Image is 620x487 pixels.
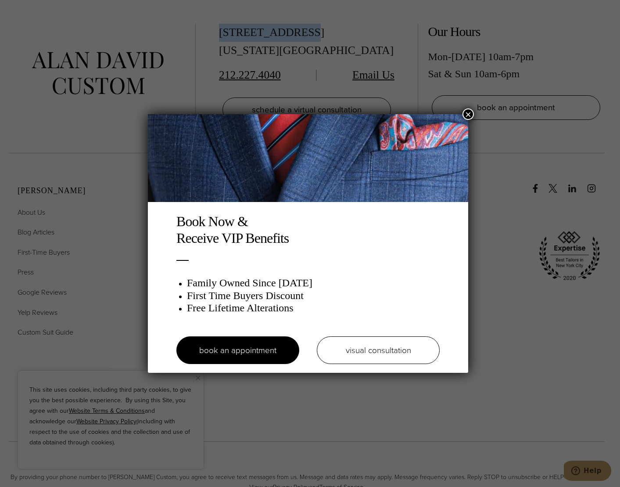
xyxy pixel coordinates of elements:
[176,336,299,364] a: book an appointment
[176,213,440,247] h2: Book Now & Receive VIP Benefits
[317,336,440,364] a: visual consultation
[187,302,440,314] h3: Free Lifetime Alterations
[20,6,38,14] span: Help
[462,108,474,120] button: Close
[187,289,440,302] h3: First Time Buyers Discount
[187,277,440,289] h3: Family Owned Since [DATE]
